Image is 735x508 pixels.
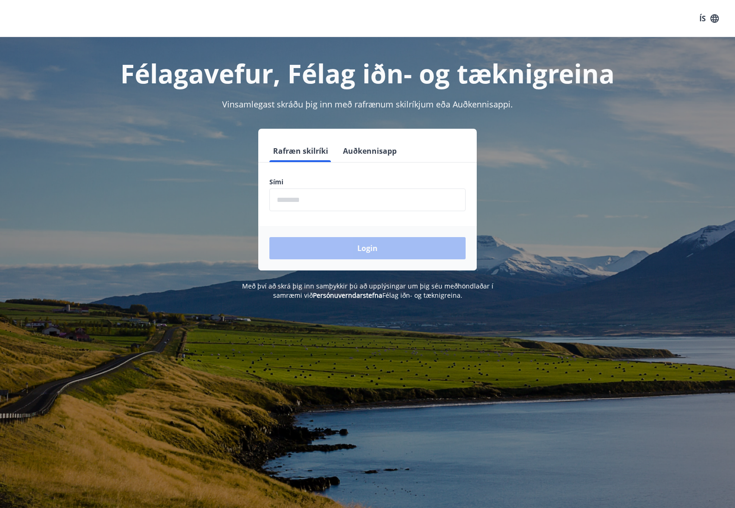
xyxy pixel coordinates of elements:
h1: Félagavefur, Félag iðn- og tæknigreina [45,56,690,91]
a: Persónuverndarstefna [313,291,382,300]
button: Auðkennisapp [339,140,400,162]
button: ÍS [694,10,724,27]
label: Sími [269,177,466,187]
button: Rafræn skilríki [269,140,332,162]
span: Vinsamlegast skráðu þig inn með rafrænum skilríkjum eða Auðkennisappi. [222,99,513,110]
span: Með því að skrá þig inn samþykkir þú að upplýsingar um þig séu meðhöndlaðar í samræmi við Félag i... [242,282,493,300]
